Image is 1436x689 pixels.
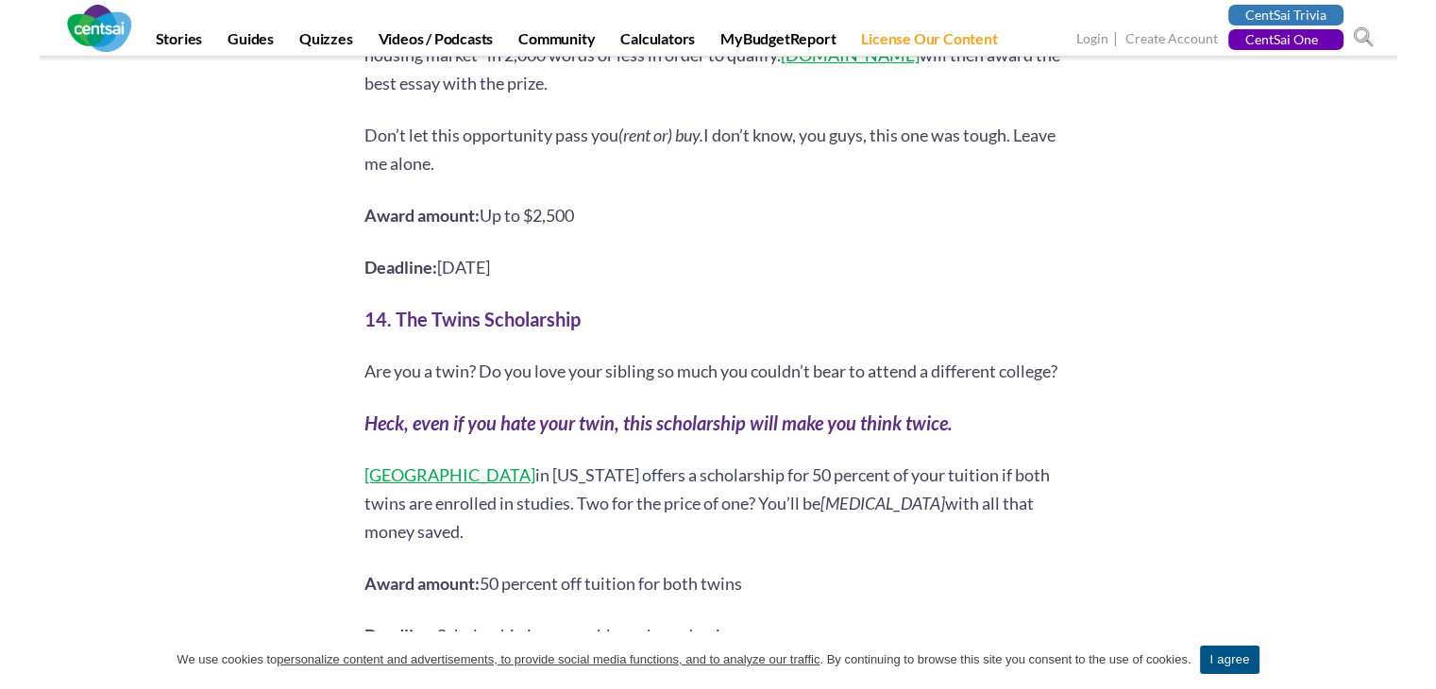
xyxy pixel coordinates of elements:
a: Calculators [609,29,706,56]
span: Scholarship is renewable each academic year [437,625,763,646]
a: Videos / Podcasts [367,29,505,56]
a: Community [507,29,606,56]
a: Create Account [1125,30,1218,50]
a: License Our Content [850,29,1008,56]
u: personalize content and advertisements, to provide social media functions, and to analyze our tra... [277,652,819,666]
a: I agree [1403,650,1422,669]
span: 50 percent off tuition for both twins [480,573,742,594]
b: Award amount: [364,573,480,594]
span: Up to $2,500 [480,205,574,226]
a: I agree [1200,646,1259,674]
i: Heck, even if you hate your twin, this scholarship will make you think twice. [364,412,953,434]
span: [MEDICAL_DATA] [820,493,945,513]
a: MyBudgetReport [709,29,847,56]
a: CentSai One [1228,29,1343,50]
a: Guides [216,29,285,56]
b: 14. The Twins Scholarship [364,308,581,330]
a: CentSai Trivia [1228,5,1343,25]
b: Award amount: [364,205,480,226]
a: Login [1076,30,1108,50]
span: We use cookies to . By continuing to browse this site you consent to the use of cookies. [177,650,1191,669]
span: I don’t know, you guys, this one was tough. Leave me alone. [364,125,1056,174]
a: Quizzes [288,29,364,56]
span: Are you a twin? Do you love your sibling so much you couldn’t bear to attend a different college? [364,361,1057,381]
b: Deadline: [364,257,437,277]
a: [GEOGRAPHIC_DATA] [364,464,535,485]
span: [DATE] [437,257,490,277]
span: in [US_STATE] offers a scholarship for 50 percent of your tuition if both twins are enrolled in s... [364,464,1050,513]
span: | [1111,28,1123,50]
b: Deadline: [364,625,437,646]
span: Don’t let this opportunity pass you [364,125,618,145]
span: (rent or) buy. [618,125,703,145]
a: Stories [144,29,214,56]
img: CentSai [67,5,131,52]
